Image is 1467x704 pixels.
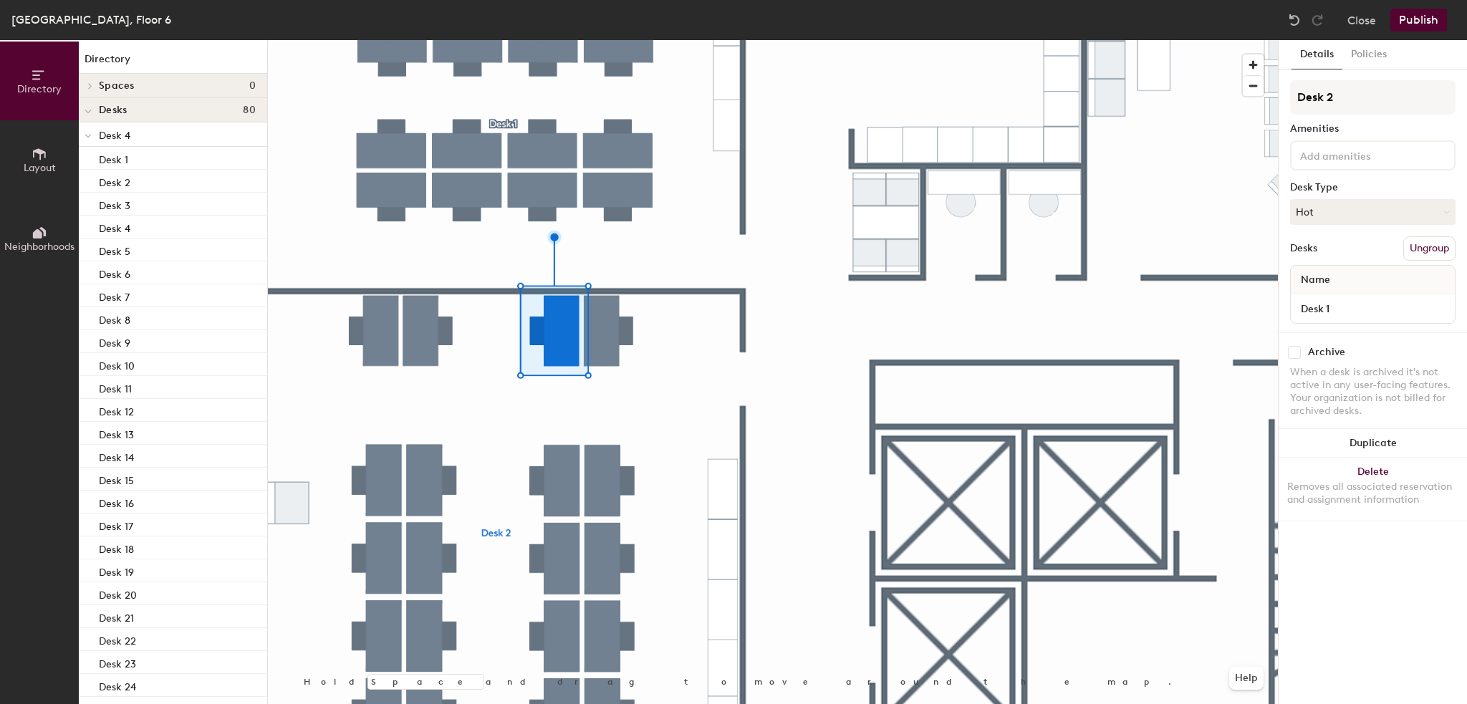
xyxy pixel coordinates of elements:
[1290,366,1456,418] div: When a desk is archived it's not active in any user-facing features. Your organization is not bil...
[99,80,135,92] span: Spaces
[99,333,130,349] p: Desk 9
[1279,458,1467,521] button: DeleteRemoves all associated reservation and assignment information
[99,402,134,418] p: Desk 12
[99,356,135,372] p: Desk 10
[99,608,134,625] p: Desk 21
[1290,123,1456,135] div: Amenities
[99,562,134,579] p: Desk 19
[99,105,127,116] span: Desks
[17,83,62,95] span: Directory
[99,471,134,487] p: Desk 15
[99,173,130,189] p: Desk 2
[79,52,267,74] h1: Directory
[1294,299,1452,319] input: Unnamed desk
[1287,13,1302,27] img: Undo
[4,241,74,253] span: Neighborhoods
[99,264,130,281] p: Desk 6
[99,310,130,327] p: Desk 8
[1229,667,1264,690] button: Help
[1290,199,1456,225] button: Hot
[99,448,134,464] p: Desk 14
[11,11,171,29] div: [GEOGRAPHIC_DATA], Floor 6
[99,493,134,510] p: Desk 16
[99,539,134,556] p: Desk 18
[1310,13,1324,27] img: Redo
[1297,146,1426,163] input: Add amenities
[249,80,256,92] span: 0
[1308,347,1345,358] div: Archive
[1294,267,1337,293] span: Name
[99,287,130,304] p: Desk 7
[243,105,256,116] span: 80
[1290,243,1317,254] div: Desks
[1290,182,1456,193] div: Desk Type
[1292,40,1342,69] button: Details
[99,218,130,235] p: Desk 4
[1287,481,1458,506] div: Removes all associated reservation and assignment information
[24,162,56,174] span: Layout
[99,654,136,670] p: Desk 23
[99,585,137,602] p: Desk 20
[99,516,133,533] p: Desk 17
[99,677,136,693] p: Desk 24
[99,379,132,395] p: Desk 11
[1390,9,1447,32] button: Publish
[1342,40,1395,69] button: Policies
[1347,9,1376,32] button: Close
[99,241,130,258] p: Desk 5
[99,196,130,212] p: Desk 3
[1279,429,1467,458] button: Duplicate
[1403,236,1456,261] button: Ungroup
[99,631,136,647] p: Desk 22
[99,130,130,142] span: Desk 4
[99,425,134,441] p: Desk 13
[99,150,128,166] p: Desk 1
